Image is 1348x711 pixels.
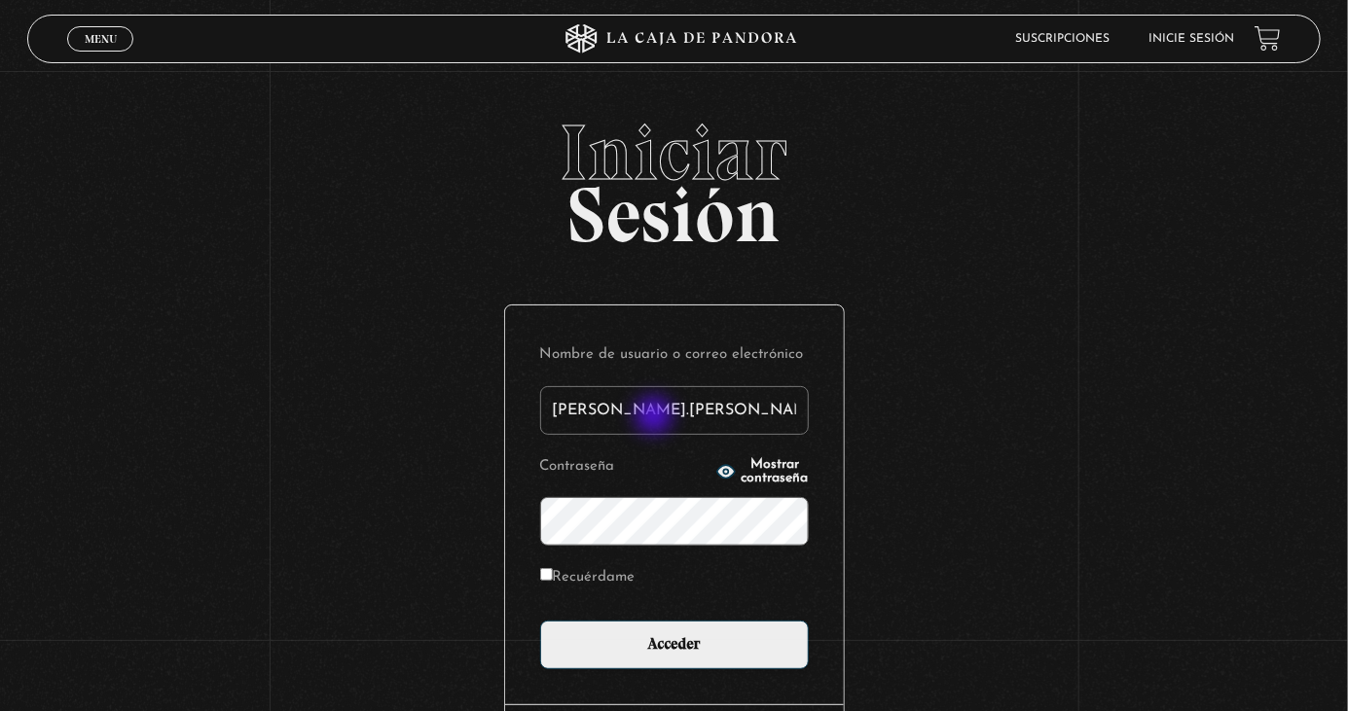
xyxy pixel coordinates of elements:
[540,563,636,593] label: Recuérdame
[1016,33,1111,45] a: Suscripciones
[540,340,809,371] label: Nombre de usuario o correo electrónico
[27,114,1322,192] span: Iniciar
[78,49,124,62] span: Cerrar
[85,33,117,45] span: Menu
[540,452,710,482] label: Contraseña
[540,621,809,669] input: Acceder
[540,568,553,581] input: Recuérdame
[716,458,809,485] button: Mostrar contraseña
[1149,33,1235,45] a: Inicie sesión
[742,458,809,485] span: Mostrar contraseña
[27,114,1322,238] h2: Sesión
[1255,25,1281,52] a: View your shopping cart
